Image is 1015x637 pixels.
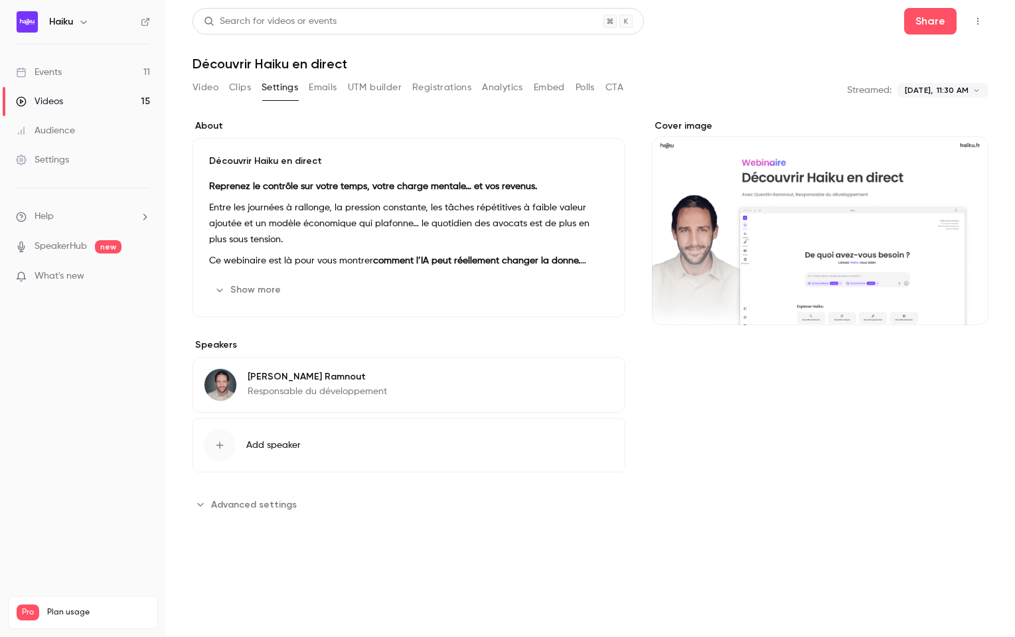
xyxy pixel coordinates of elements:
div: Audience [16,124,75,137]
img: Quentin Ramnout [204,369,236,401]
button: Share [904,8,957,35]
p: Streamed: [847,84,892,97]
a: SpeakerHub [35,240,87,253]
button: Polls [576,77,595,98]
button: Clips [229,77,251,98]
button: Advanced settings [193,494,305,515]
div: Videos [16,95,63,108]
label: Speakers [193,338,625,352]
img: Haiku [17,11,38,33]
p: Découvrir Haiku en direct [209,155,609,168]
span: new [95,240,121,253]
button: Analytics [482,77,523,98]
button: Show more [209,279,289,301]
span: [DATE], [905,84,933,96]
li: help-dropdown-opener [16,210,150,224]
span: Advanced settings [211,498,297,512]
section: Cover image [652,119,988,325]
div: Quentin Ramnout[PERSON_NAME] RamnoutResponsable du développement [193,357,625,413]
iframe: Noticeable Trigger [134,271,150,283]
strong: comment l’IA peut réellement changer la donne. [373,256,586,265]
p: Responsable du développement [248,385,387,398]
div: Settings [16,153,69,167]
span: Pro [17,604,39,620]
label: Cover image [652,119,988,133]
strong: Reprenez le contrôle sur votre temps, votre charge mentale… et vos revenus. [209,182,537,191]
button: Emails [309,77,337,98]
button: Embed [534,77,565,98]
h6: Haiku [49,15,73,29]
span: Help [35,210,54,224]
button: Add speaker [193,418,625,472]
span: Add speaker [246,439,301,452]
span: What's new [35,269,84,283]
span: 11:30 AM [937,84,969,96]
h1: Découvrir Haiku en direct [193,56,988,72]
button: UTM builder [348,77,402,98]
p: Entre les journées à rallonge, la pression constante, les tâches répétitives à faible valeur ajou... [209,200,609,248]
section: Advanced settings [193,494,625,515]
label: About [193,119,625,133]
p: [PERSON_NAME] Ramnout [248,370,387,384]
button: Settings [262,77,298,98]
button: CTA [605,77,623,98]
p: Ce webinaire est là pour vous montrer [209,253,609,269]
button: Video [193,77,218,98]
button: Registrations [412,77,471,98]
button: Top Bar Actions [967,11,988,32]
div: Events [16,66,62,79]
div: Search for videos or events [204,15,337,29]
span: Plan usage [47,607,149,618]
